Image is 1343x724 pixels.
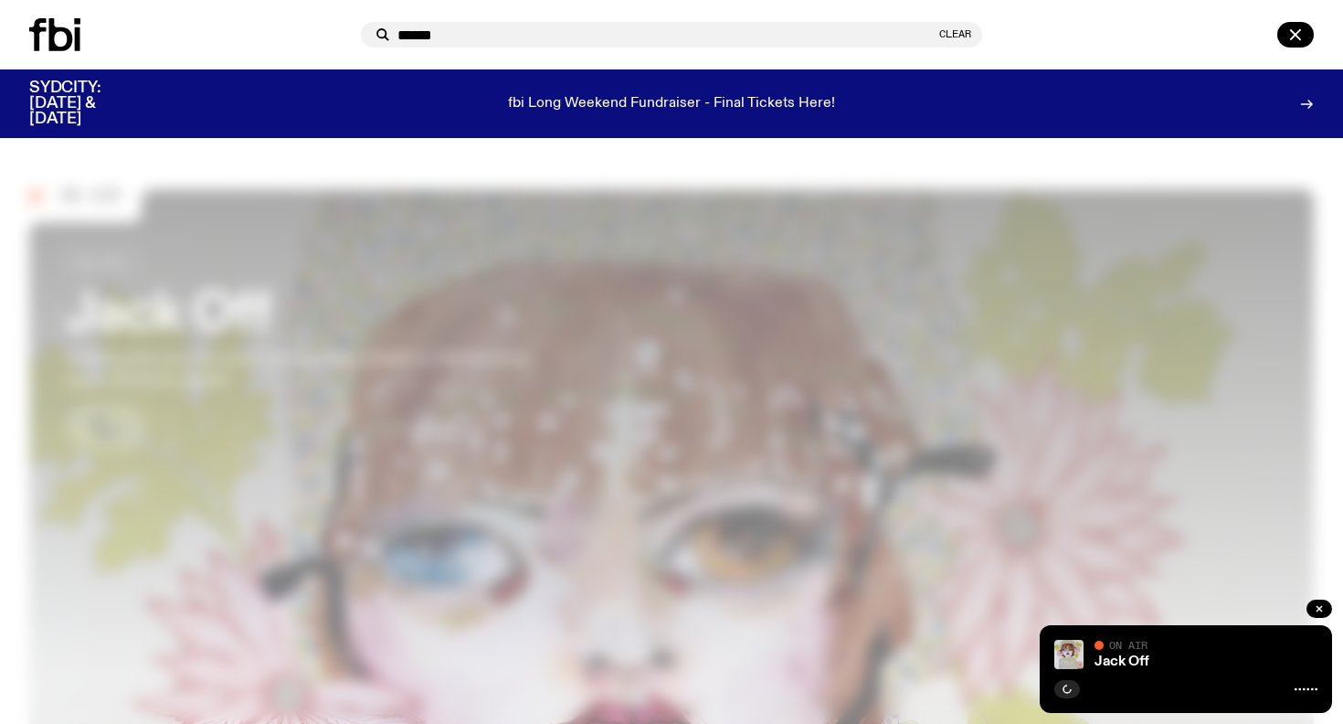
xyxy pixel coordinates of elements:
[29,80,146,127] h3: SYDCITY: [DATE] & [DATE]
[508,96,835,112] p: fbi Long Weekend Fundraiser - Final Tickets Here!
[939,29,971,39] button: Clear
[1094,655,1149,669] a: Jack Off
[1109,639,1147,651] span: On Air
[1054,640,1084,669] img: a dotty lady cuddling her cat amongst flowers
